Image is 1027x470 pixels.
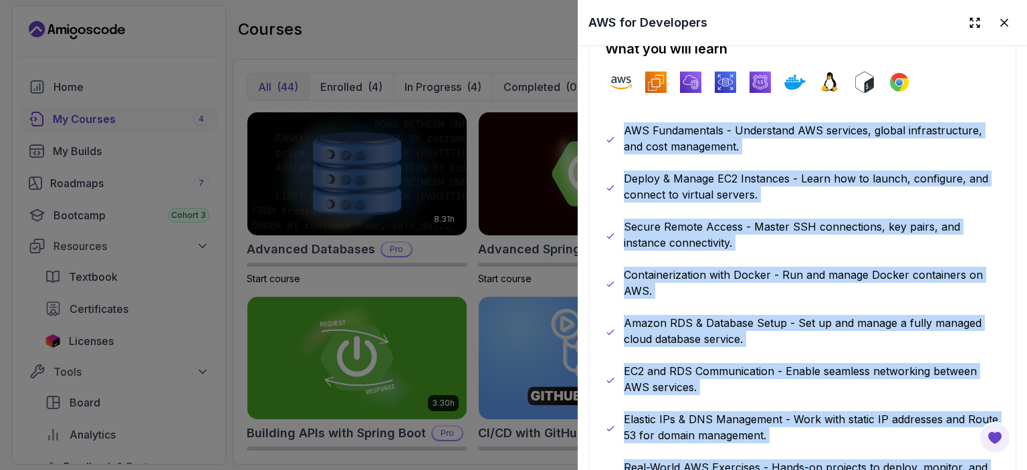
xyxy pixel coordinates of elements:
[715,72,736,93] img: rds logo
[784,72,806,93] img: docker logo
[610,72,632,93] img: aws logo
[605,39,1000,58] h2: What you will learn
[854,72,875,93] img: bash logo
[645,72,667,93] img: ec2 logo
[680,72,701,93] img: vpc logo
[624,411,1000,443] p: Elastic IPs & DNS Management - Work with static IP addresses and Route 53 for domain management.
[624,219,1000,251] p: Secure Remote Access - Master SSH connections, key pairs, and instance connectivity.
[979,422,1011,454] button: Open Feedback Button
[963,11,987,35] button: Expand drawer
[624,267,1000,299] p: Containerization with Docker - Run and manage Docker containers on AWS.
[624,170,1000,203] p: Deploy & Manage EC2 Instances - Learn how to launch, configure, and connect to virtual servers.
[624,363,1000,395] p: EC2 and RDS Communication - Enable seamless networking between AWS services.
[588,13,707,32] h2: AWS for Developers
[750,72,771,93] img: route53 logo
[624,315,1000,347] p: Amazon RDS & Database Setup - Set up and manage a fully managed cloud database service.
[819,72,840,93] img: linux logo
[624,122,1000,154] p: AWS Fundamentals - Understand AWS services, global infrastructure, and cost management.
[889,72,910,93] img: chrome logo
